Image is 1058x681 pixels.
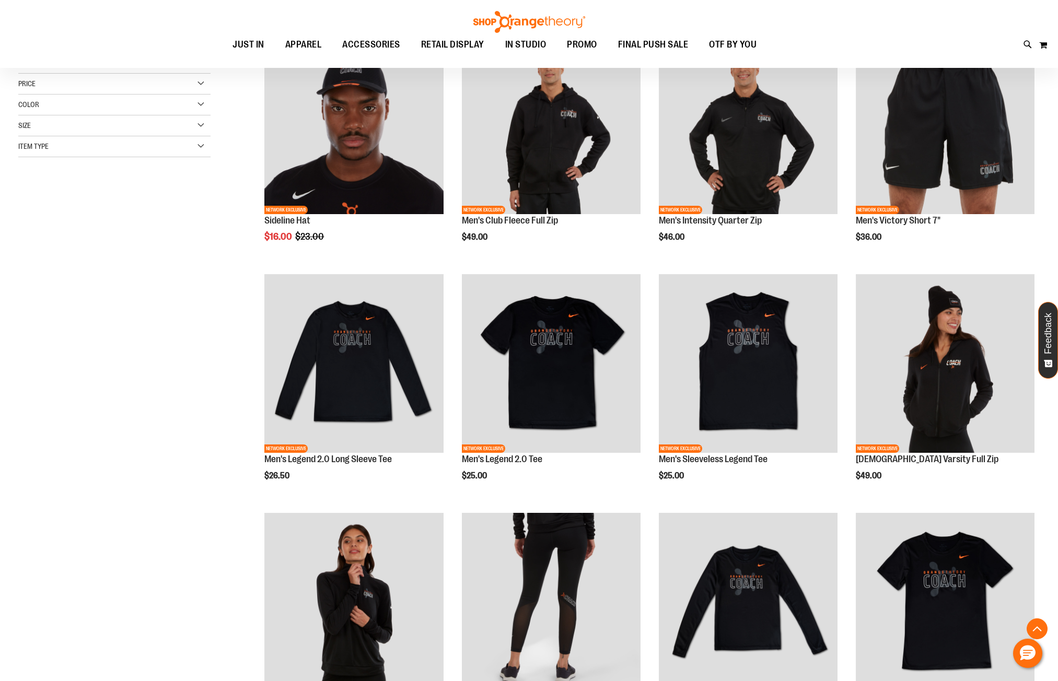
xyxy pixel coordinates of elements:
span: $25.00 [659,471,685,480]
span: FINAL PUSH SALE [618,33,689,56]
span: $26.50 [264,471,291,480]
a: OTF Mens Coach FA23 Legend 2.0 LS Tee - Black primary imageNETWORK EXCLUSIVE [264,274,443,454]
a: Sideline Hat primary imageSALENETWORK EXCLUSIVE [264,36,443,216]
div: product [851,30,1040,268]
div: product [457,269,646,507]
span: NETWORK EXCLUSIVE [856,206,899,214]
span: $49.00 [462,232,489,242]
a: APPAREL [275,33,332,57]
img: Sideline Hat primary image [264,36,443,214]
a: Men's Victory Short 7" [856,215,940,226]
button: Feedback - Show survey [1038,302,1058,379]
span: NETWORK EXCLUSIVE [264,206,308,214]
a: OTF Mens Coach FA23 Legend 2.0 SS Tee - Black primary imageNETWORK EXCLUSIVE [462,274,641,454]
span: NETWORK EXCLUSIVE [659,206,702,214]
span: NETWORK EXCLUSIVE [856,444,899,453]
a: Men's Legend 2.0 Tee [462,454,542,464]
a: IN STUDIO [495,33,557,56]
div: product [654,30,843,268]
a: Sideline Hat [264,215,310,226]
span: PROMO [567,33,597,56]
span: $25.00 [462,471,489,480]
img: OTF Mens Coach FA23 Legend Sleeveless Tee - Black primary image [659,274,838,453]
span: Feedback [1043,313,1053,354]
a: Men's Intensity Quarter Zip [659,215,762,226]
span: IN STUDIO [505,33,547,56]
img: OTF Mens Coach FA23 Legend 2.0 LS Tee - Black primary image [264,274,443,453]
a: Men's Club Fleece Full Zip [462,215,558,226]
span: ACCESSORIES [342,33,400,56]
div: product [259,30,448,268]
a: ACCESSORIES [332,33,411,57]
img: OTF Mens Coach FA23 Victory Short - Black primary image [856,36,1034,214]
span: Size [18,121,31,130]
span: NETWORK EXCLUSIVE [659,444,702,453]
a: FINAL PUSH SALE [608,33,699,57]
img: OTF Ladies Coach FA23 Varsity Full Zip - Black primary image [856,274,1034,453]
img: Shop Orangetheory [472,11,587,33]
span: $46.00 [659,232,686,242]
span: $36.00 [856,232,883,242]
span: RETAIL DISPLAY [421,33,484,56]
a: OTF Mens Coach FA23 Victory Short - Black primary imageNETWORK EXCLUSIVE [856,36,1034,216]
a: OTF Mens Coach FA23 Club Fleece Full Zip - Black primary imageNETWORK EXCLUSIVE [462,36,641,216]
span: OTF BY YOU [709,33,757,56]
a: OTF Mens Coach FA23 Intensity Quarter Zip - Black primary imageNETWORK EXCLUSIVE [659,36,838,216]
a: OTF BY YOU [699,33,767,57]
span: JUST IN [232,33,264,56]
div: product [851,269,1040,507]
a: JUST IN [222,33,275,57]
button: Back To Top [1027,618,1048,639]
a: RETAIL DISPLAY [411,33,495,57]
span: APPAREL [285,33,322,56]
span: $49.00 [856,471,883,480]
a: OTF Ladies Coach FA23 Varsity Full Zip - Black primary imageNETWORK EXCLUSIVE [856,274,1034,454]
img: OTF Mens Coach FA23 Club Fleece Full Zip - Black primary image [462,36,641,214]
span: $23.00 [295,231,325,242]
img: OTF Mens Coach FA23 Legend 2.0 SS Tee - Black primary image [462,274,641,453]
a: OTF Mens Coach FA23 Legend Sleeveless Tee - Black primary imageNETWORK EXCLUSIVE [659,274,838,454]
span: NETWORK EXCLUSIVE [462,444,505,453]
button: Hello, have a question? Let’s chat. [1013,639,1042,668]
span: $16.00 [264,231,294,242]
span: NETWORK EXCLUSIVE [264,444,308,453]
span: NETWORK EXCLUSIVE [462,206,505,214]
div: product [654,269,843,507]
span: Price [18,79,36,88]
a: PROMO [556,33,608,57]
span: Color [18,100,39,109]
img: OTF Mens Coach FA23 Intensity Quarter Zip - Black primary image [659,36,838,214]
div: product [259,269,448,507]
a: Men's Legend 2.0 Long Sleeve Tee [264,454,392,464]
div: product [457,30,646,268]
a: [DEMOGRAPHIC_DATA] Varsity Full Zip [856,454,998,464]
span: Item Type [18,142,49,150]
a: Men's Sleeveless Legend Tee [659,454,768,464]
